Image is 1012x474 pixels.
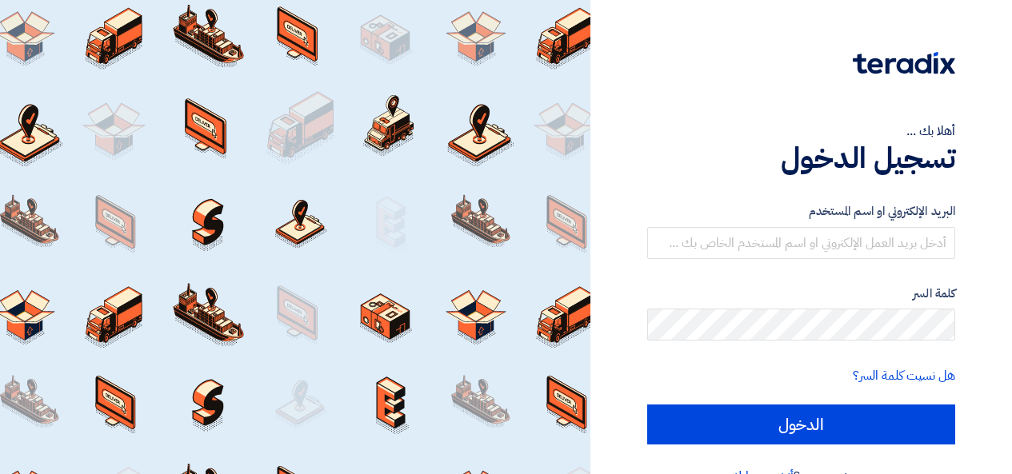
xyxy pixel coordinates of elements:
input: أدخل بريد العمل الإلكتروني او اسم المستخدم الخاص بك ... [647,227,955,259]
label: كلمة السر [647,285,955,303]
input: الدخول [647,404,955,444]
img: Teradix logo [853,52,955,74]
a: هل نسيت كلمة السر؟ [853,366,955,385]
h1: تسجيل الدخول [647,141,955,176]
div: أهلا بك ... [647,121,955,141]
label: البريد الإلكتروني او اسم المستخدم [647,202,955,221]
